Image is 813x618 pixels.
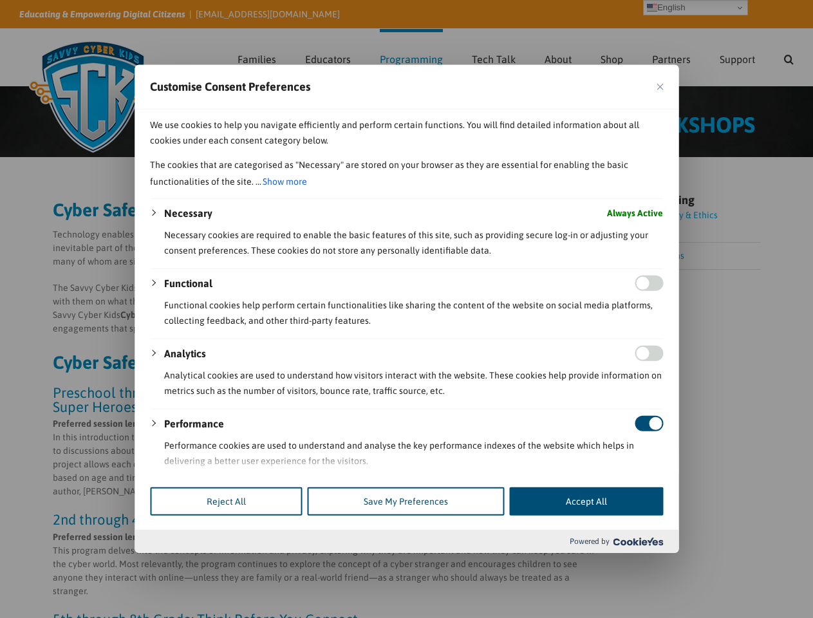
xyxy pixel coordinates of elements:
[150,157,663,191] p: The cookies that are categorised as "Necessary" are stored on your browser as they are essential ...
[135,530,678,553] div: Powered by
[635,346,663,361] input: Enable Analytics
[164,227,663,258] p: Necessary cookies are required to enable the basic features of this site, such as providing secur...
[164,297,663,328] p: Functional cookies help perform certain functionalities like sharing the content of the website o...
[509,487,663,516] button: Accept All
[307,487,504,516] button: Save My Preferences
[635,276,663,291] input: Enable Functional
[164,368,663,398] p: Analytical cookies are used to understand how visitors interact with the website. These cookies h...
[635,416,663,431] input: Disable Performance
[164,276,212,291] button: Functional
[261,173,308,191] button: Show more
[613,538,663,546] img: Cookieyes logo
[150,487,302,516] button: Reject All
[164,205,212,221] button: Necessary
[607,205,663,221] span: Always Active
[150,117,663,148] p: We use cookies to help you navigate efficiently and perform certain functions. You will find deta...
[164,346,206,361] button: Analytics
[164,416,224,431] button: Performance
[164,438,663,469] p: Performance cookies are used to understand and analyse the key performance indexes of the website...
[657,84,663,90] img: Close
[150,79,310,95] span: Customise Consent Preferences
